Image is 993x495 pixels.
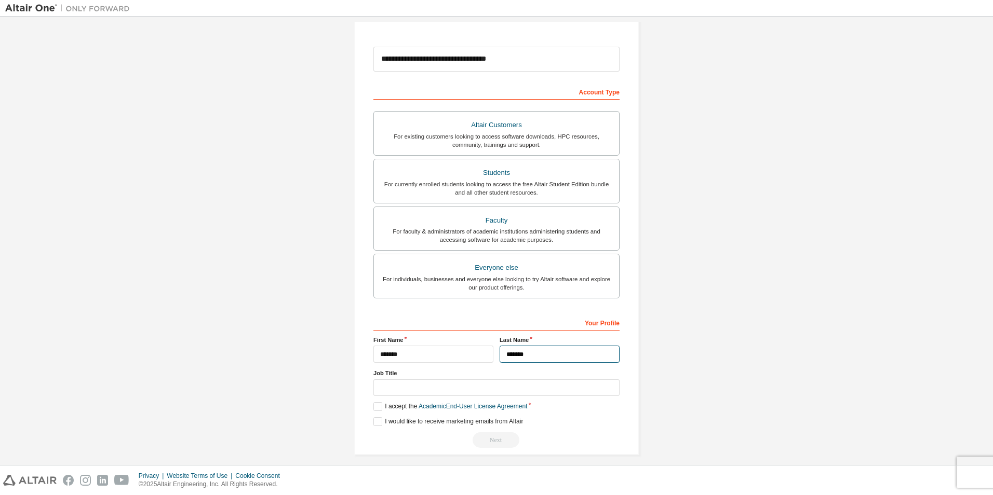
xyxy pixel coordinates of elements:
img: Altair One [5,3,135,13]
label: I accept the [373,402,527,411]
label: I would like to receive marketing emails from Altair [373,417,523,426]
div: Read and acccept EULA to continue [373,432,620,448]
div: For existing customers looking to access software downloads, HPC resources, community, trainings ... [380,132,613,149]
div: Cookie Consent [235,472,286,480]
div: For currently enrolled students looking to access the free Altair Student Edition bundle and all ... [380,180,613,197]
img: linkedin.svg [97,475,108,486]
label: Job Title [373,369,620,377]
label: Last Name [500,336,620,344]
p: © 2025 Altair Engineering, Inc. All Rights Reserved. [139,480,286,489]
div: Account Type [373,83,620,100]
div: Students [380,166,613,180]
div: Faculty [380,213,613,228]
div: Your Profile [373,314,620,331]
div: Everyone else [380,260,613,275]
img: altair_logo.svg [3,475,57,486]
div: Website Terms of Use [167,472,235,480]
div: Privacy [139,472,167,480]
a: Academic End-User License Agreement [419,403,527,410]
div: For individuals, businesses and everyone else looking to try Altair software and explore our prod... [380,275,613,292]
label: First Name [373,336,493,344]
div: Altair Customers [380,118,613,132]
img: youtube.svg [114,475,129,486]
img: instagram.svg [80,475,91,486]
div: For faculty & administrators of academic institutions administering students and accessing softwa... [380,227,613,244]
img: facebook.svg [63,475,74,486]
